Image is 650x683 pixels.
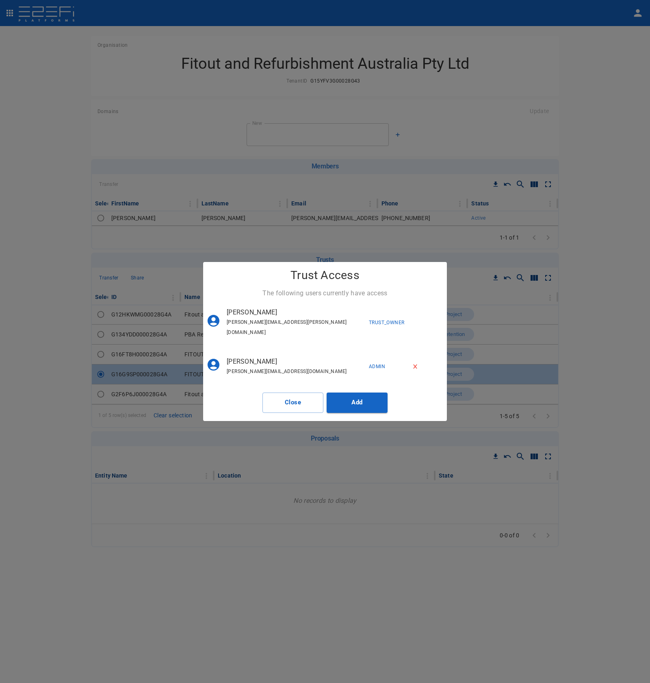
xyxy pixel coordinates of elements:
[227,319,347,335] span: [PERSON_NAME][EMAIL_ADDRESS][PERSON_NAME][DOMAIN_NAME]
[369,364,385,369] span: ADMIN
[262,393,323,413] button: Close
[327,393,388,413] button: Add
[290,268,360,282] h4: Trust Access
[369,320,404,325] span: TRUST_OWNER
[227,308,356,317] p: [PERSON_NAME]
[227,369,347,374] span: [PERSON_NAME][EMAIL_ADDRESS][DOMAIN_NAME]
[227,357,356,366] p: [PERSON_NAME]
[262,288,387,298] p: The following users currently have access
